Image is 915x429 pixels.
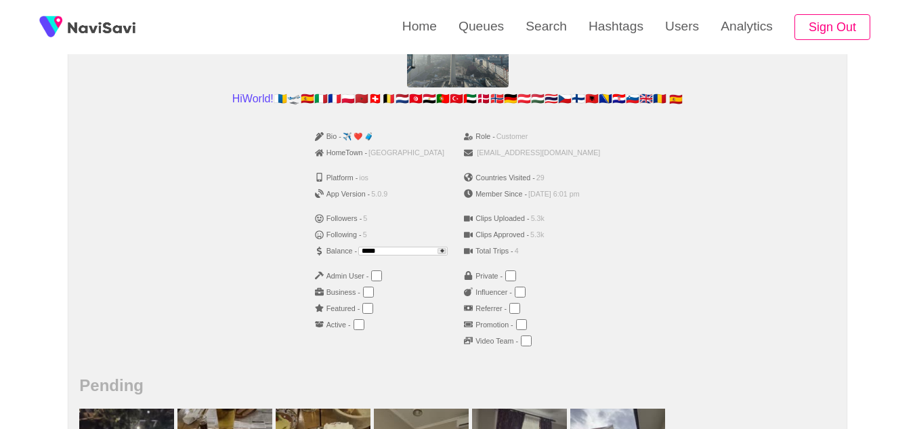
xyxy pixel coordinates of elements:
[68,20,135,34] img: fireSpot
[464,214,529,223] span: Clips Uploaded -
[315,320,351,329] span: Active -
[669,94,683,105] span: Spain flag
[315,230,362,239] span: Following -
[371,190,387,198] span: 5.0.9
[343,132,373,140] span: ✈️ ❤️ 🧳
[34,10,68,44] img: fireSpot
[464,320,513,329] span: Promotion -
[315,132,341,141] span: Bio -
[315,247,357,256] span: Balance -
[227,87,689,110] p: HiWorld!🇮🇨🛫🇪🇸🇮🇹🇫🇷🇵🇱🇲🇦🇨🇭🇧🇪🇳🇱🇹🇳🇪🇬🇵🇹🇹🇷🇦🇪🇩🇰🇳🇴🇩🇪🇦🇹🇭🇺🇹🇭🇨🇿🇫🇮🇦🇱🇧🇦🇭🇷🇸🇮🇬🇧🇷🇴
[368,148,444,157] span: [GEOGRAPHIC_DATA]
[464,271,503,280] span: Private -
[464,247,513,256] span: Total Trips -
[79,376,835,395] h2: Pending
[528,190,580,198] span: [DATE] 6:01 pm
[363,230,367,239] span: 5
[464,304,507,312] span: Referrer -
[315,287,360,296] span: Business -
[464,132,495,141] span: Role -
[515,247,519,255] span: 4
[315,148,367,157] span: HomeTown -
[315,304,360,312] span: Featured -
[315,271,369,280] span: Admin User -
[536,173,545,182] span: 29
[531,214,545,222] span: 5.3k
[464,287,512,296] span: Influencer -
[315,173,358,182] span: Platform -
[363,214,367,222] span: 5
[315,214,362,223] span: Followers -
[315,189,370,198] span: App Version -
[464,189,527,198] span: Member Since -
[359,173,368,182] span: ios
[477,148,600,157] span: [EMAIL_ADDRESS][DOMAIN_NAME]
[464,336,518,345] span: Video Team -
[496,132,528,140] span: Customer
[464,230,529,239] span: Clips Approved -
[794,14,870,41] button: Sign Out
[530,230,544,239] span: 5.3k
[464,173,535,182] span: Countries Visited -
